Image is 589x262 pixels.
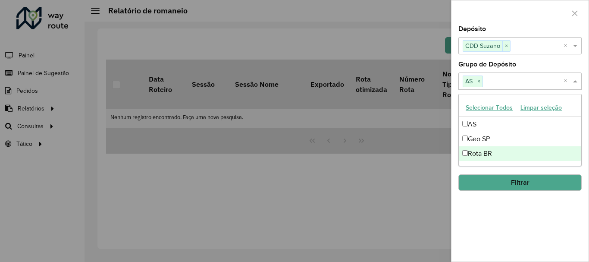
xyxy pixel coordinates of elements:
div: AS [459,117,581,132]
label: Grupo de Depósito [458,59,516,69]
button: Selecionar Todos [462,101,517,114]
span: Clear all [564,41,571,51]
button: Limpar seleção [517,101,566,114]
ng-dropdown-panel: Options list [458,94,582,166]
label: Depósito [458,24,486,34]
button: Filtrar [458,174,582,191]
span: Clear all [564,76,571,86]
span: × [502,41,510,51]
div: Rota BR [459,146,581,161]
span: × [475,76,482,87]
span: AS [463,76,475,86]
span: CDD Suzano [463,41,502,51]
div: Geo SP [459,132,581,146]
